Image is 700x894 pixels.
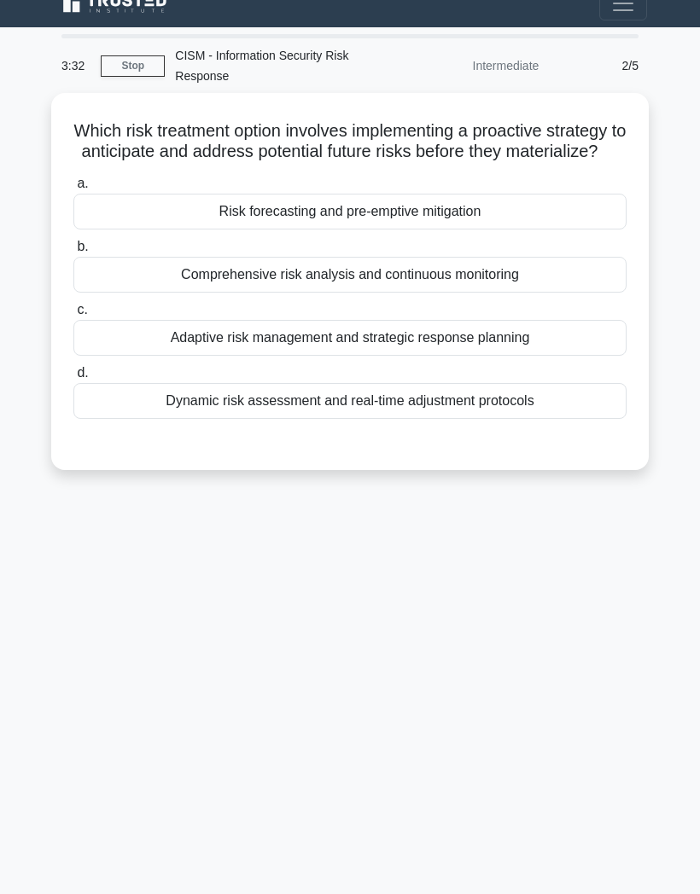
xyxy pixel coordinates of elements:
[400,49,549,83] div: Intermediate
[72,120,628,163] h5: Which risk treatment option involves implementing a proactive strategy to anticipate and address ...
[165,38,400,93] div: CISM - Information Security Risk Response
[77,176,88,190] span: a.
[77,302,87,316] span: c.
[549,49,649,83] div: 2/5
[73,383,627,419] div: Dynamic risk assessment and real-time adjustment protocols
[73,257,627,293] div: Comprehensive risk analysis and continuous monitoring
[77,239,88,253] span: b.
[77,365,88,380] span: d.
[101,55,165,77] a: Stop
[73,320,627,356] div: Adaptive risk management and strategic response planning
[51,49,101,83] div: 3:32
[73,194,627,229] div: Risk forecasting and pre-emptive mitigation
